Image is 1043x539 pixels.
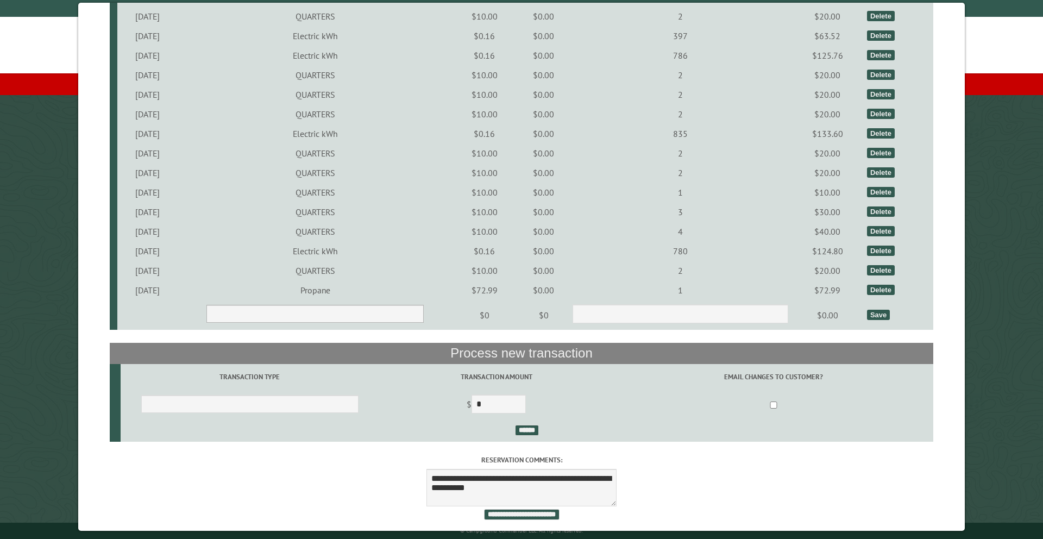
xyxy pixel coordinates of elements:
[570,65,790,85] td: 2
[867,148,895,158] div: Delete
[867,167,895,178] div: Delete
[790,163,865,183] td: $20.00
[517,222,570,241] td: $0.00
[452,85,517,104] td: $10.00
[570,261,790,280] td: 2
[867,206,895,217] div: Delete
[117,261,178,280] td: [DATE]
[570,124,790,143] td: 835
[117,26,178,46] td: [DATE]
[117,124,178,143] td: [DATE]
[570,183,790,202] td: 1
[110,455,934,465] label: Reservation comments:
[452,163,517,183] td: $10.00
[117,65,178,85] td: [DATE]
[615,372,932,382] label: Email changes to customer?
[178,46,452,65] td: Electric kWh
[790,26,865,46] td: $63.52
[570,85,790,104] td: 2
[178,124,452,143] td: Electric kWh
[117,202,178,222] td: [DATE]
[790,143,865,163] td: $20.00
[867,285,895,295] div: Delete
[517,280,570,300] td: $0.00
[570,143,790,163] td: 2
[517,104,570,124] td: $0.00
[452,7,517,26] td: $10.00
[117,183,178,202] td: [DATE]
[790,7,865,26] td: $20.00
[867,30,895,41] div: Delete
[117,163,178,183] td: [DATE]
[790,280,865,300] td: $72.99
[867,89,895,99] div: Delete
[117,143,178,163] td: [DATE]
[570,26,790,46] td: 397
[178,261,452,280] td: QUARTERS
[570,241,790,261] td: 780
[452,222,517,241] td: $10.00
[178,183,452,202] td: QUARTERS
[867,226,895,236] div: Delete
[790,124,865,143] td: $133.60
[867,187,895,197] div: Delete
[117,85,178,104] td: [DATE]
[517,26,570,46] td: $0.00
[517,163,570,183] td: $0.00
[867,128,895,139] div: Delete
[452,183,517,202] td: $10.00
[178,222,452,241] td: QUARTERS
[110,343,934,363] th: Process new transaction
[122,372,378,382] label: Transaction Type
[178,7,452,26] td: QUARTERS
[517,261,570,280] td: $0.00
[867,265,895,275] div: Delete
[178,163,452,183] td: QUARTERS
[178,241,452,261] td: Electric kWh
[452,65,517,85] td: $10.00
[452,124,517,143] td: $0.16
[570,163,790,183] td: 2
[117,241,178,261] td: [DATE]
[517,7,570,26] td: $0.00
[790,46,865,65] td: $125.76
[452,300,517,330] td: $0
[452,202,517,222] td: $10.00
[178,65,452,85] td: QUARTERS
[790,202,865,222] td: $30.00
[452,261,517,280] td: $10.00
[517,124,570,143] td: $0.00
[117,280,178,300] td: [DATE]
[178,26,452,46] td: Electric kWh
[570,202,790,222] td: 3
[867,11,895,21] div: Delete
[570,280,790,300] td: 1
[867,50,895,60] div: Delete
[117,46,178,65] td: [DATE]
[452,46,517,65] td: $0.16
[517,85,570,104] td: $0.00
[517,143,570,163] td: $0.00
[790,222,865,241] td: $40.00
[790,241,865,261] td: $124.80
[452,280,517,300] td: $72.99
[460,527,583,534] small: © Campground Commander LLC. All rights reserved.
[517,65,570,85] td: $0.00
[452,241,517,261] td: $0.16
[790,300,865,330] td: $0.00
[178,85,452,104] td: QUARTERS
[570,7,790,26] td: 2
[570,222,790,241] td: 4
[570,104,790,124] td: 2
[790,65,865,85] td: $20.00
[517,183,570,202] td: $0.00
[117,222,178,241] td: [DATE]
[867,310,890,320] div: Save
[867,70,895,80] div: Delete
[379,390,614,421] td: $
[790,183,865,202] td: $10.00
[517,241,570,261] td: $0.00
[452,26,517,46] td: $0.16
[867,109,895,119] div: Delete
[452,143,517,163] td: $10.00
